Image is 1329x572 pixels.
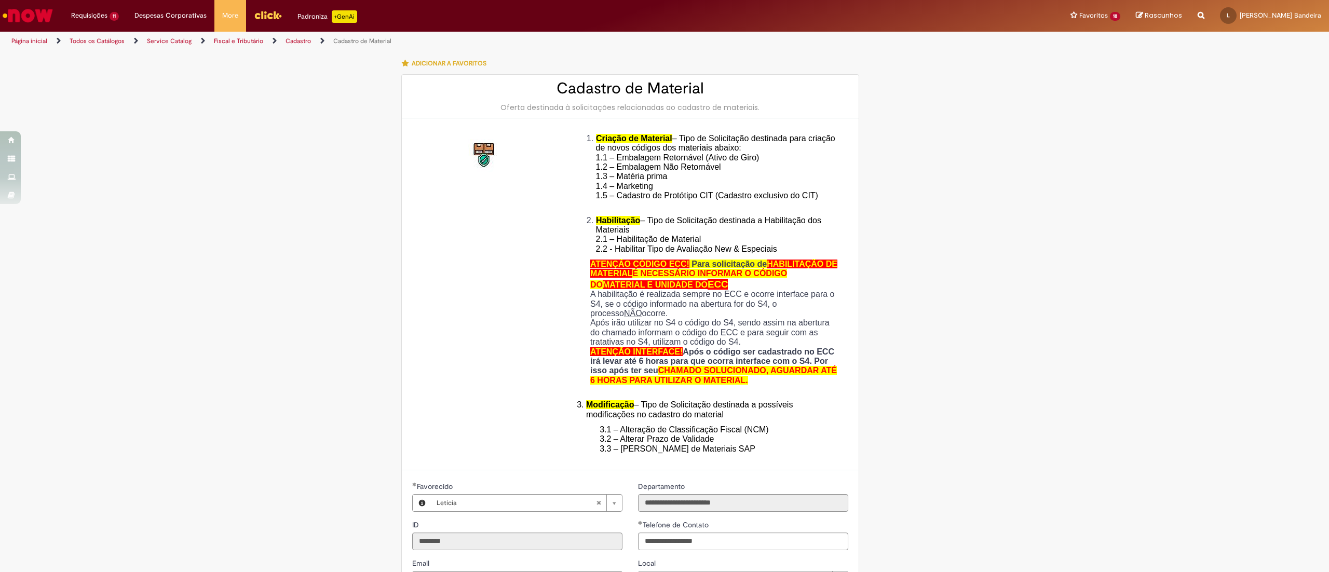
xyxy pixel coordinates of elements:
[638,482,687,491] span: Somente leitura - Departamento
[596,216,821,253] span: – Tipo de Solicitação destinada a Habilitação dos Materiais 2.1 – Habilitação de Material 2.2 - H...
[1136,11,1182,21] a: Rascunhos
[11,37,47,45] a: Página inicial
[71,10,107,21] span: Requisições
[1145,10,1182,20] span: Rascunhos
[254,7,282,23] img: click_logo_yellow_360x200.png
[586,400,634,409] span: Modificação
[286,37,311,45] a: Cadastro
[590,318,840,347] p: Após irão utilizar no S4 o código do S4, sendo assim na abertura do chamado informam o código do ...
[638,533,848,550] input: Telefone de Contato
[590,260,837,278] span: HABILITAÇÃO DE MATERIAL
[412,533,622,550] input: ID
[590,347,837,385] strong: Após o código ser cadastrado no ECC irá levar até 6 horas para que ocorra interface com o S4. Por...
[412,482,417,486] span: Obrigatório Preenchido
[643,520,711,529] span: Telefone de Contato
[591,495,606,511] abbr: Limpar campo Favorecido
[638,559,658,568] span: Local
[70,37,125,45] a: Todos os Catálogos
[8,32,878,51] ul: Trilhas de página
[297,10,357,23] div: Padroniza
[596,134,672,143] span: Criação de Material
[147,37,192,45] a: Service Catalog
[638,481,687,492] label: Somente leitura - Departamento
[412,102,848,113] div: Oferta destinada à solicitações relacionadas ao cadastro de materiais.
[638,521,643,525] span: Obrigatório Preenchido
[590,366,837,384] span: CHAMADO SOLUCIONADO, AGUARDAR ATÉ 6 HORAS PARA UTILIZAR O MATERIAL.
[691,260,767,268] span: Para solicitação de
[708,279,728,290] span: ECC
[624,309,642,318] u: NÃO
[1,5,55,26] img: ServiceNow
[134,10,207,21] span: Despesas Corporativas
[1227,12,1230,19] span: L
[412,559,431,568] span: Somente leitura - Email
[412,520,421,530] label: Somente leitura - ID
[222,10,238,21] span: More
[1110,12,1120,21] span: 18
[590,269,787,289] span: É NECESSÁRIO INFORMAR O CÓDIGO DO
[638,494,848,512] input: Departamento
[417,482,455,491] span: Necessários - Favorecido
[413,495,431,511] button: Favorecido, Visualizar este registro Letícia
[590,290,840,318] p: A habilitação é realizada sempre no ECC e ocorre interface para o S4, se o código informado na ab...
[468,139,501,172] img: Cadastro de Material
[214,37,263,45] a: Fiscal e Tributário
[596,134,835,210] span: – Tipo de Solicitação destinada para criação de novos códigos dos materiais abaixo: 1.1 – Embalag...
[412,558,431,568] label: Somente leitura - Email
[1079,10,1108,21] span: Favoritos
[596,216,640,225] span: Habilitação
[401,52,492,74] button: Adicionar a Favoritos
[412,59,486,67] span: Adicionar a Favoritos
[590,347,683,356] span: ATENÇÃO INTERFACE!
[590,260,689,268] span: ATENÇÃO CÓDIGO ECC!
[603,280,708,289] span: MATERIAL E UNIDADE DO
[412,80,848,97] h2: Cadastro de Material
[431,495,622,511] a: LetíciaLimpar campo Favorecido
[332,10,357,23] p: +GenAi
[333,37,391,45] a: Cadastro de Material
[600,425,768,453] span: 3.1 – Alteração de Classificação Fiscal (NCM) 3.2 – Alterar Prazo de Validade 3.3 – [PERSON_NAME]...
[586,400,840,419] li: – Tipo de Solicitação destinada a possíveis modificações no cadastro do material
[1240,11,1321,20] span: [PERSON_NAME] Bandeira
[437,495,596,511] span: Letícia
[110,12,119,21] span: 11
